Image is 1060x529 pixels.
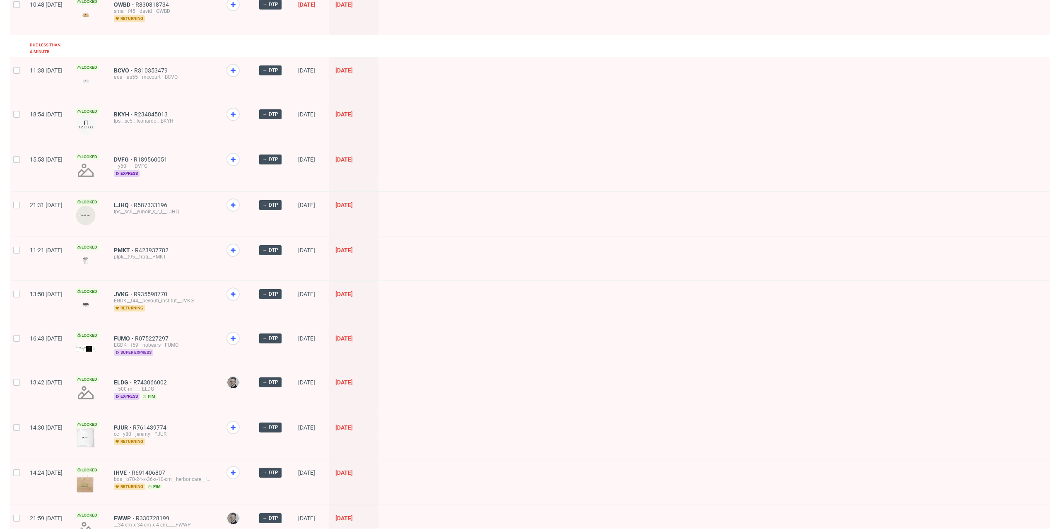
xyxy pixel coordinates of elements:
[133,424,168,431] a: R761439774
[114,247,135,254] a: PMKT
[30,1,63,8] span: 10:48 [DATE]
[134,291,169,297] span: R935598770
[114,202,134,208] span: LJHQ
[76,288,99,295] span: Locked
[76,512,99,519] span: Locked
[134,67,169,74] a: R310353479
[263,290,278,298] span: → DTP
[114,111,134,118] a: BKYH
[76,160,96,180] img: no_design.png
[227,512,239,524] img: Krystian Gaza
[114,349,153,356] span: super express
[298,247,315,254] span: [DATE]
[263,67,278,74] span: → DTP
[30,156,63,163] span: 15:53 [DATE]
[114,342,213,348] div: EGDK__f59__nobears__FUMO
[134,111,169,118] a: R234845013
[147,483,162,490] span: pim
[135,335,170,342] a: R075227297
[30,515,63,522] span: 21:59 [DATE]
[133,379,169,386] a: R743066002
[114,1,135,8] a: OWBD
[76,332,99,339] span: Locked
[335,111,353,118] span: [DATE]
[76,108,99,115] span: Locked
[298,291,315,297] span: [DATE]
[114,170,140,177] span: express
[263,335,278,342] span: → DTP
[114,431,213,437] div: cc__y80__jeremy__PJUR
[114,254,213,260] div: plpk__t95__frati__PMKT
[335,335,353,342] span: [DATE]
[30,424,63,431] span: 14:30 [DATE]
[298,469,315,476] span: [DATE]
[136,515,171,522] a: R330728199
[30,67,63,74] span: 11:38 [DATE]
[114,305,145,312] span: returning
[76,383,96,403] img: no_design.png
[76,115,96,135] img: version_two_editor_design.png
[114,291,134,297] a: JVKG
[114,297,213,304] div: EGDK__f44__beyouti_institut__JVKG
[76,154,99,160] span: Locked
[141,393,157,400] span: pim
[114,15,145,22] span: returning
[263,246,278,254] span: → DTP
[76,376,99,383] span: Locked
[114,386,213,392] div: __500-ml____ELDG
[114,208,213,215] div: lps__sc6__yunoir_s_r_l__LJHQ
[114,515,136,522] a: FWWP
[76,244,99,251] span: Locked
[135,247,170,254] a: R423937782
[30,291,63,297] span: 13:50 [DATE]
[114,476,213,483] div: bds__b70-24-x-36-x-10-cm__herboricare__IHVE
[76,199,99,205] span: Locked
[335,379,353,386] span: [DATE]
[335,424,353,431] span: [DATE]
[298,156,315,163] span: [DATE]
[132,469,167,476] span: R691406807
[76,64,99,71] span: Locked
[76,255,96,266] img: version_two_editor_design
[114,379,133,386] a: ELDG
[298,515,315,522] span: [DATE]
[114,469,132,476] a: IHVE
[76,345,96,352] img: version_two_editor_design.png
[263,201,278,209] span: → DTP
[263,379,278,386] span: → DTP
[76,467,99,473] span: Locked
[114,424,133,431] a: PJUR
[134,156,169,163] a: R189560051
[135,1,171,8] span: R830818734
[335,67,353,74] span: [DATE]
[298,335,315,342] span: [DATE]
[263,111,278,118] span: → DTP
[263,515,278,522] span: → DTP
[263,469,278,476] span: → DTP
[114,118,213,124] div: lps__sc5__leonardo__BKYH
[30,42,63,55] div: Due less than a minute
[114,438,145,445] span: returning
[76,428,96,448] img: version_two_editor_design
[76,10,96,21] img: version_two_editor_design
[298,111,315,118] span: [DATE]
[114,335,135,342] a: FUMO
[76,75,96,87] img: version_two_editor_design
[335,515,353,522] span: [DATE]
[134,202,169,208] a: R587333196
[114,393,140,400] span: express
[298,67,315,74] span: [DATE]
[76,299,96,310] img: version_two_editor_design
